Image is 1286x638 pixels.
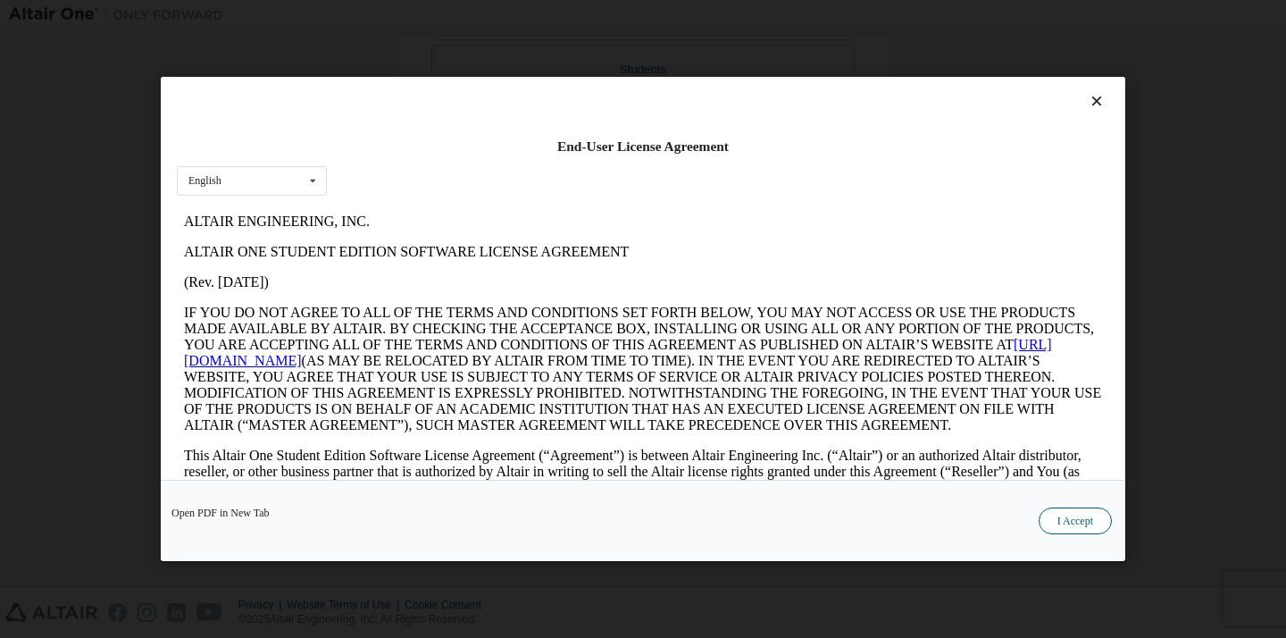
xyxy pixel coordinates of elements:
a: [URL][DOMAIN_NAME] [7,130,875,162]
p: ALTAIR ONE STUDENT EDITION SOFTWARE LICENSE AGREEMENT [7,38,925,54]
div: English [188,175,221,186]
p: ALTAIR ENGINEERING, INC. [7,7,925,23]
a: Open PDF in New Tab [171,508,270,518]
p: IF YOU DO NOT AGREE TO ALL OF THE TERMS AND CONDITIONS SET FORTH BELOW, YOU MAY NOT ACCESS OR USE... [7,98,925,227]
div: End-User License Agreement [177,138,1109,155]
p: (Rev. [DATE]) [7,68,925,84]
p: This Altair One Student Edition Software License Agreement (“Agreement”) is between Altair Engine... [7,241,925,306]
button: I Accept [1039,508,1112,534]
